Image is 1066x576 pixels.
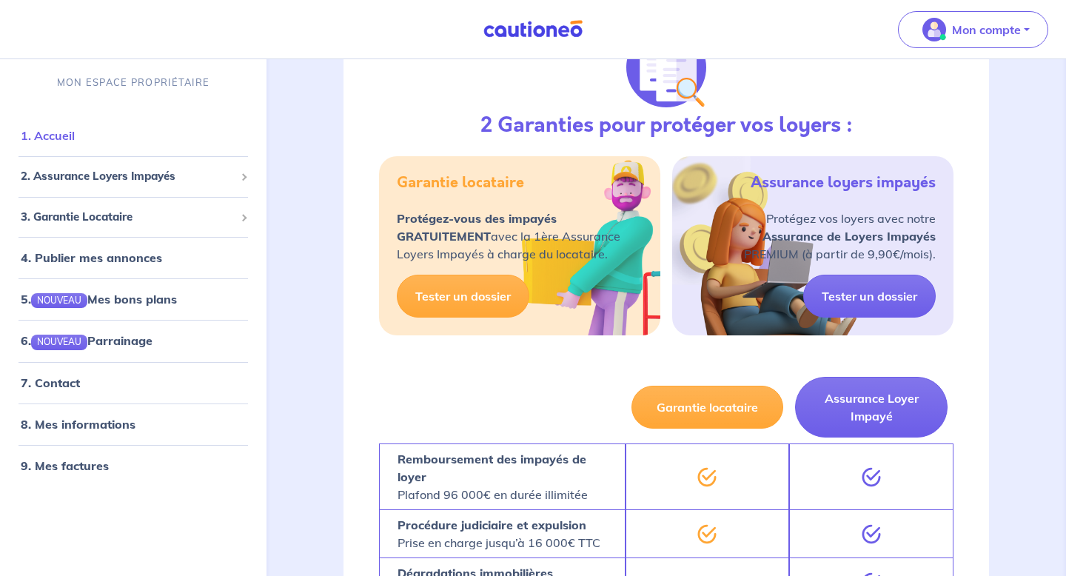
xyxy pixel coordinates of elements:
div: 4. Publier mes annonces [6,243,261,272]
div: 6.NOUVEAUParrainage [6,326,261,355]
p: Plafond 96 000€ en durée illimitée [398,450,607,503]
a: Tester un dossier [397,275,529,318]
p: Prise en charge jusqu’à 16 000€ TTC [398,516,600,552]
strong: Assurance de Loyers Impayés [762,229,936,244]
h5: Garantie locataire [397,174,524,192]
strong: Procédure judiciaire et expulsion [398,518,586,532]
button: illu_account_valid_menu.svgMon compte [898,11,1048,48]
div: 7. Contact [6,367,261,397]
img: justif-loupe [626,27,706,107]
a: 5.NOUVEAUMes bons plans [21,292,177,307]
a: 7. Contact [21,375,80,389]
div: 9. Mes factures [6,450,261,480]
a: 4. Publier mes annonces [21,250,162,265]
a: 6.NOUVEAUParrainage [21,333,152,348]
div: 1. Accueil [6,121,261,150]
div: 5.NOUVEAUMes bons plans [6,284,261,314]
div: 8. Mes informations [6,409,261,438]
strong: Remboursement des impayés de loyer [398,452,586,484]
strong: Protégez-vous des impayés GRATUITEMENT [397,211,557,244]
div: 2. Assurance Loyers Impayés [6,162,261,191]
h5: Assurance loyers impayés [751,174,936,192]
img: Cautioneo [477,20,589,38]
a: Tester un dossier [803,275,936,318]
p: MON ESPACE PROPRIÉTAIRE [57,76,209,90]
a: 1. Accueil [21,128,75,143]
span: 2. Assurance Loyers Impayés [21,168,235,185]
p: avec la 1ère Assurance Loyers Impayés à charge du locataire. [397,210,620,263]
a: 8. Mes informations [21,416,135,431]
p: Mon compte [952,21,1021,38]
span: 3. Garantie Locataire [21,208,235,225]
button: Assurance Loyer Impayé [795,377,948,438]
div: 3. Garantie Locataire [6,202,261,231]
img: illu_account_valid_menu.svg [922,18,946,41]
h3: 2 Garanties pour protéger vos loyers : [480,113,853,138]
button: Garantie locataire [631,386,784,429]
p: Protégez vos loyers avec notre PREMIUM (à partir de 9,90€/mois). [744,210,936,263]
a: 9. Mes factures [21,458,109,472]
